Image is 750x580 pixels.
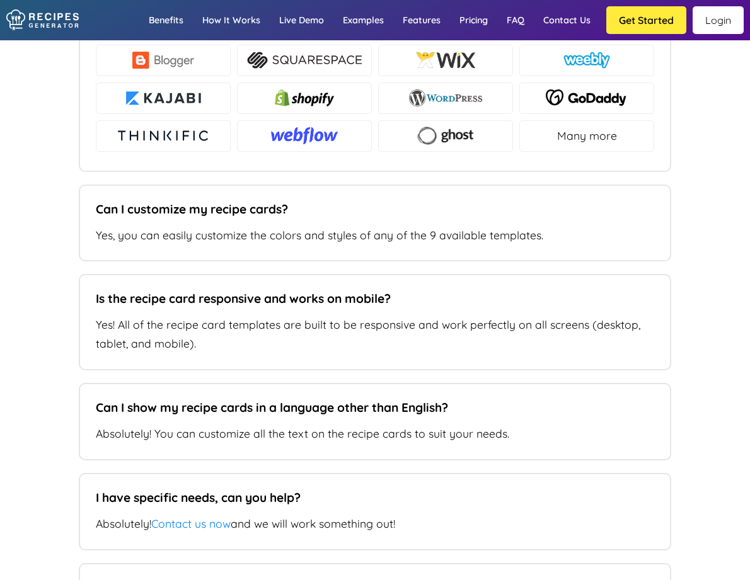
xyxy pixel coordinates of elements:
[96,226,654,245] p: Yes, you can easily customize the colors and styles of any of the 9 available templates.
[270,2,333,38] a: Live demo
[193,2,270,38] a: How it works
[132,52,195,69] img: platform-blogger.png
[139,2,193,38] a: Benefits
[417,125,475,147] img: ghost.png
[546,89,628,106] img: platform-godaddy.svg
[275,89,333,106] img: platform-shopify.png
[96,515,654,533] p: Absolutely! and we will work something out!
[96,291,648,306] h5: Is the recipe card responsive and works on mobile?
[96,202,648,217] h5: Can I customize my recipe cards?
[271,127,338,144] img: webflow.png
[151,516,231,530] a: Contact us now
[393,2,450,38] a: Features
[409,89,483,106] img: platform-wordpress.png
[693,6,744,34] a: Login
[415,52,476,69] img: platform-wix.jpg
[333,2,393,38] a: Examples
[96,424,654,443] p: Absolutely! You can customize all the text on the recipe cards to suit your needs.
[96,400,648,415] h5: Can I show my recipe cards in a language other than English?
[96,490,648,505] h5: I have specific needs, can you help?
[247,52,361,69] img: platform-squarespace.png
[563,52,610,69] img: platform-weebly.png
[497,2,534,38] a: FAQ
[450,2,497,38] a: Pricing
[96,316,654,353] p: Yes! All of the recipe card templates are built to be responsive and work perfectly on all screen...
[534,2,600,38] a: Contact us
[519,120,654,152] div: Many more
[124,89,202,106] img: platform-kajabi.png
[606,6,686,34] button: Get Started
[116,127,211,144] img: platform-thinkific.svg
